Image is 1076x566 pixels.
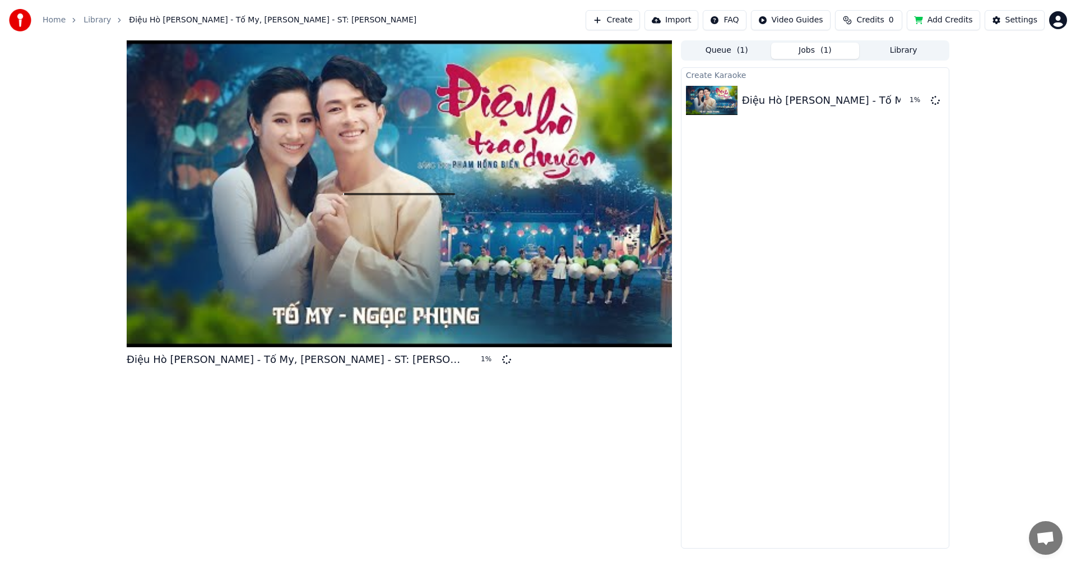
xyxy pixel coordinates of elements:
button: Import [644,10,698,30]
span: ( 1 ) [820,45,832,56]
span: Điệu Hò [PERSON_NAME] - Tố My, [PERSON_NAME] - ST: [PERSON_NAME] [129,15,416,26]
button: Queue [683,43,771,59]
button: Add Credits [907,10,980,30]
div: 1 % [481,355,498,364]
a: Open chat [1029,521,1063,555]
div: Settings [1005,15,1037,26]
nav: breadcrumb [43,15,416,26]
a: Home [43,15,66,26]
span: ( 1 ) [737,45,748,56]
a: Library [84,15,111,26]
button: Settings [985,10,1045,30]
div: Điệu Hò [PERSON_NAME] - Tố My, [PERSON_NAME] - ST: [PERSON_NAME] [127,352,463,367]
span: 0 [889,15,894,26]
button: Video Guides [751,10,831,30]
div: 1 % [910,96,926,105]
img: youka [9,9,31,31]
div: Create Karaoke [681,68,949,81]
button: Library [859,43,948,59]
button: Create [586,10,640,30]
span: Credits [856,15,884,26]
button: Credits0 [835,10,902,30]
button: Jobs [771,43,860,59]
button: FAQ [703,10,746,30]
